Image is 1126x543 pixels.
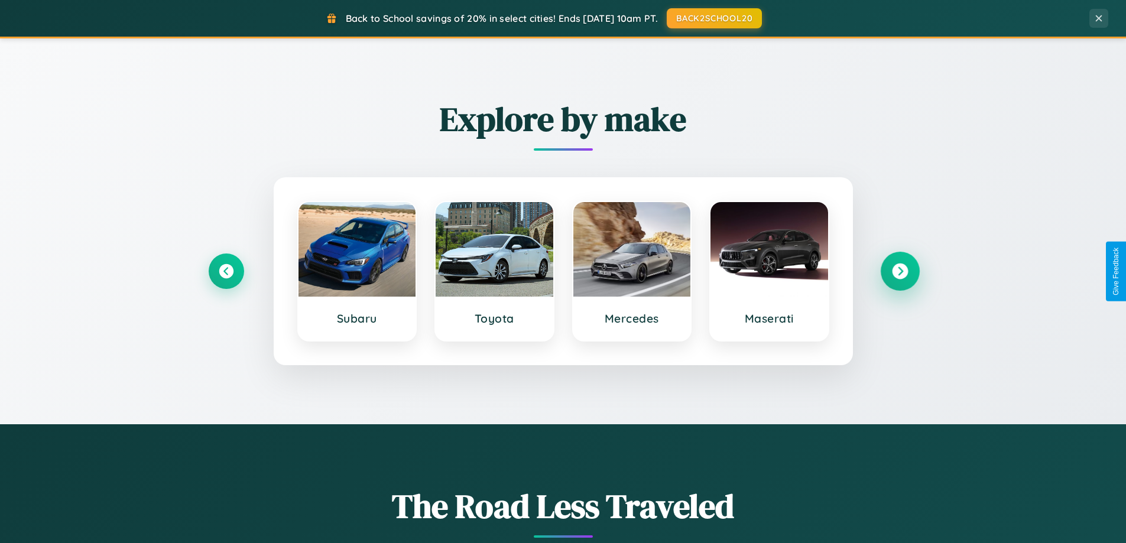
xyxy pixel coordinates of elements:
[667,8,762,28] button: BACK2SCHOOL20
[585,311,679,326] h3: Mercedes
[447,311,541,326] h3: Toyota
[722,311,816,326] h3: Maserati
[209,96,918,142] h2: Explore by make
[1112,248,1120,295] div: Give Feedback
[310,311,404,326] h3: Subaru
[346,12,658,24] span: Back to School savings of 20% in select cities! Ends [DATE] 10am PT.
[209,483,918,529] h1: The Road Less Traveled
